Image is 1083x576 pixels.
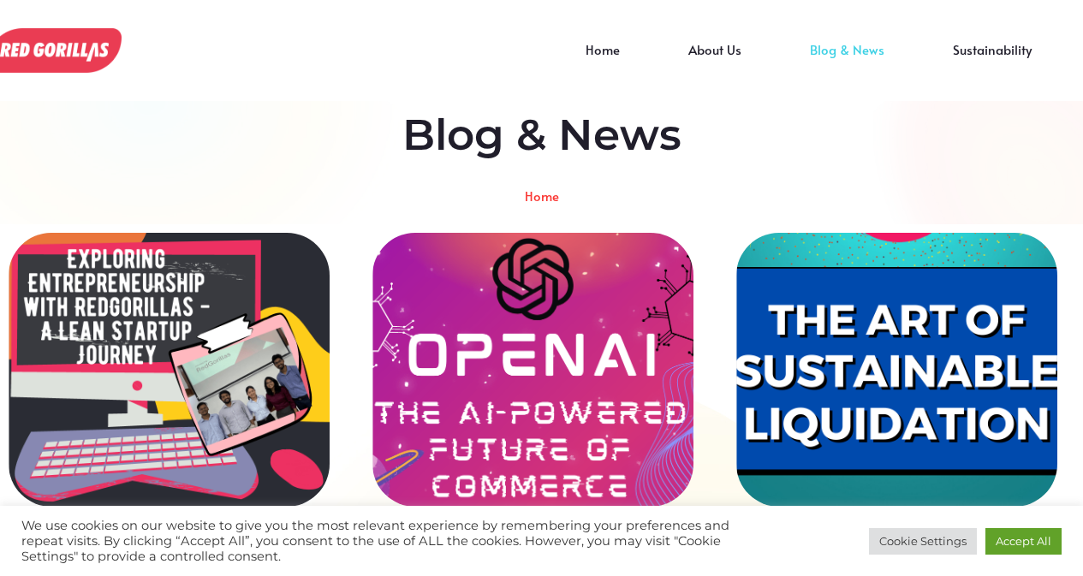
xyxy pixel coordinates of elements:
[985,528,1062,555] a: Accept All
[654,50,776,75] a: About Us
[525,189,559,202] a: Home
[9,110,1074,161] h2: Blog & News
[21,518,750,564] div: We use cookies on our website to give you the most relevant experience by remembering your prefer...
[736,233,1057,507] a: Sustainable Liquidation
[9,233,330,507] a: Exploring Entrepreneurship with RedGorillas: A Lean Startup Journey
[776,50,919,75] a: Blog & News
[372,233,693,507] a: OpenAI – The AI Powered Future of Commerce
[869,528,977,555] a: Cookie Settings
[551,50,654,75] a: Home
[919,50,1066,75] a: Sustainability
